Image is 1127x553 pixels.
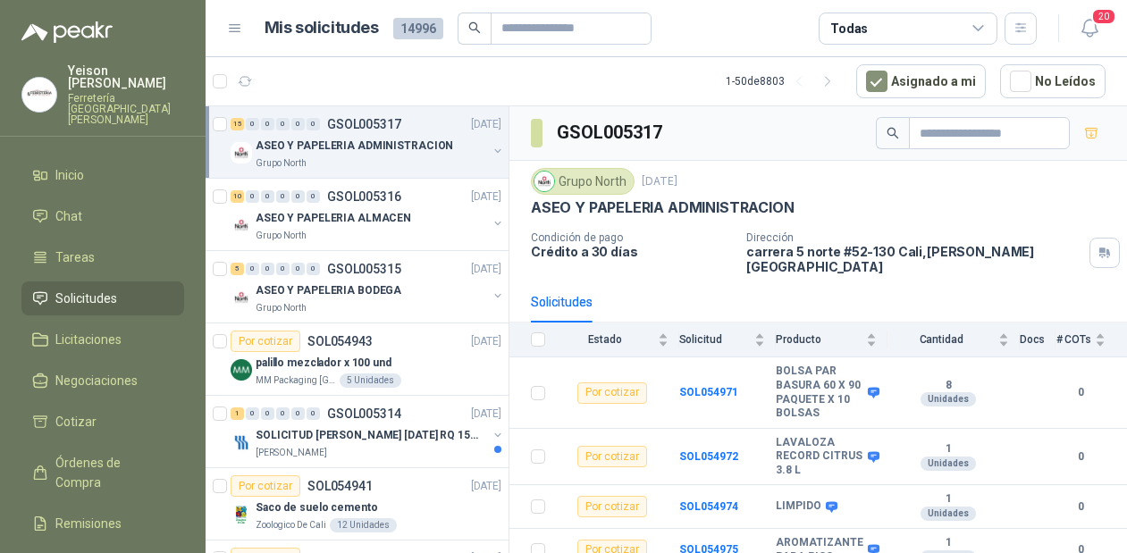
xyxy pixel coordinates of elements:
p: MM Packaging [GEOGRAPHIC_DATA] [256,373,336,388]
b: 8 [887,379,1008,393]
a: Remisiones [21,507,184,540]
p: [DATE] [471,116,501,133]
p: [DATE] [471,478,501,495]
div: Por cotizar [577,496,647,517]
div: 0 [261,118,274,130]
span: Solicitudes [55,289,117,308]
div: 0 [246,118,259,130]
div: 0 [276,190,290,203]
div: 0 [246,190,259,203]
div: 5 [231,263,244,275]
div: Solicitudes [531,292,593,312]
span: search [468,21,481,34]
b: SOL054971 [679,386,738,398]
button: No Leídos [1000,64,1106,98]
span: 14996 [393,18,443,39]
span: 20 [1091,8,1116,25]
p: SOL054943 [307,335,373,348]
p: [PERSON_NAME] [256,446,327,460]
p: Grupo North [256,229,307,243]
button: 20 [1073,13,1106,45]
button: Asignado a mi [856,64,986,98]
img: Company Logo [231,142,252,163]
th: Solicitud [679,323,777,357]
div: 10 [231,190,244,203]
div: 0 [261,407,274,420]
a: Negociaciones [21,364,184,398]
p: Saco de suelo cemento [256,499,377,516]
img: Logo peakr [21,21,113,43]
div: 0 [261,263,274,275]
a: 1 0 0 0 0 0 GSOL005314[DATE] Company LogoSOLICITUD [PERSON_NAME] [DATE] RQ 15250[PERSON_NAME] [231,403,505,460]
div: Por cotizar [231,475,300,497]
th: Cantidad [887,323,1019,357]
a: 15 0 0 0 0 0 GSOL005317[DATE] Company LogoASEO Y PAPELERIA ADMINISTRACIONGrupo North [231,113,505,171]
a: Licitaciones [21,323,184,356]
a: Inicio [21,158,184,192]
div: 12 Unidades [330,518,397,532]
div: Por cotizar [577,382,647,404]
b: LIMPIDO [776,499,821,514]
p: GSOL005316 [327,190,401,203]
img: Company Logo [231,359,252,381]
b: 1 [887,442,1008,457]
a: Órdenes de Compra [21,446,184,499]
p: SOL054941 [307,480,373,492]
div: Unidades [921,507,976,521]
b: 1 [887,536,1008,550]
div: 0 [291,118,305,130]
div: 0 [307,190,320,203]
b: LAVALOZA RECORD CITRUS 3.8 L [776,436,863,478]
h3: GSOL005317 [557,119,665,147]
b: 0 [1056,384,1106,401]
a: Cotizar [21,405,184,439]
span: Estado [556,333,654,346]
div: 0 [276,407,290,420]
a: Chat [21,199,184,233]
p: [DATE] [471,189,501,205]
div: 0 [307,407,320,420]
div: 0 [307,118,320,130]
a: Solicitudes [21,281,184,315]
p: [DATE] [471,406,501,423]
p: SOLICITUD [PERSON_NAME] [DATE] RQ 15250 [256,427,478,444]
p: [DATE] [471,333,501,350]
div: 15 [231,118,244,130]
div: 0 [276,118,290,130]
div: Grupo North [531,168,635,195]
p: palillo mezclador x 100 und [256,355,391,372]
span: Remisiones [55,514,122,533]
span: Licitaciones [55,330,122,349]
div: 5 Unidades [340,373,401,388]
div: Por cotizar [577,446,647,467]
span: Producto [776,333,862,346]
div: 0 [246,263,259,275]
p: Ferretería [GEOGRAPHIC_DATA][PERSON_NAME] [68,93,184,125]
span: Solicitud [679,333,752,346]
span: Negociaciones [55,371,138,390]
p: ASEO Y PAPELERIA ADMINISTRACION [531,198,794,217]
p: carrera 5 norte #52-130 Cali , [PERSON_NAME][GEOGRAPHIC_DATA] [746,244,1082,274]
div: 0 [276,263,290,275]
a: 5 0 0 0 0 0 GSOL005315[DATE] Company LogoASEO Y PAPELERIA BODEGAGrupo North [231,258,505,315]
p: ASEO Y PAPELERIA ALMACEN [256,210,411,227]
img: Company Logo [22,78,56,112]
p: GSOL005317 [327,118,401,130]
span: Tareas [55,247,95,267]
img: Company Logo [534,172,554,191]
div: 0 [261,190,274,203]
span: search [887,127,899,139]
div: 1 [231,407,244,420]
th: # COTs [1056,323,1127,357]
b: BOLSA PAR BASURA 60 X 90 PAQUETE X 10 BOLSAS [776,364,863,420]
p: Grupo North [256,156,307,171]
div: Unidades [921,457,976,471]
p: GSOL005314 [327,407,401,420]
b: 1 [887,492,1008,507]
th: Estado [556,323,679,357]
span: Órdenes de Compra [55,453,167,492]
div: 1 - 50 de 8803 [726,67,842,96]
div: 0 [291,190,305,203]
img: Company Logo [231,287,252,308]
p: [DATE] [642,173,677,190]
